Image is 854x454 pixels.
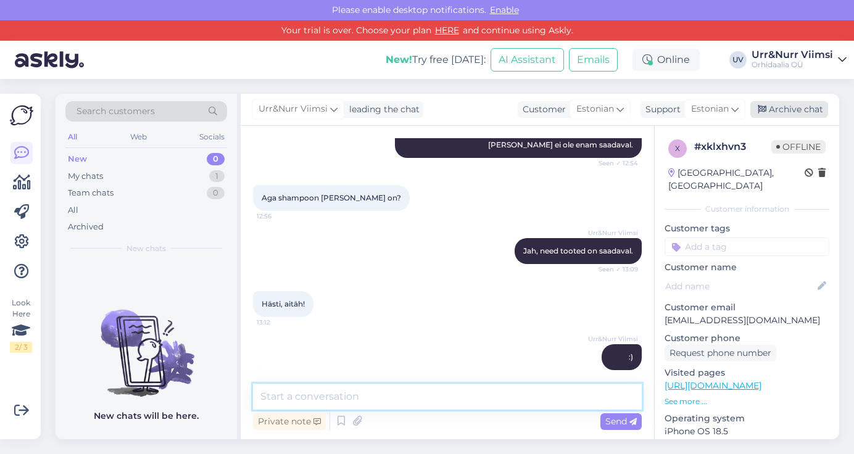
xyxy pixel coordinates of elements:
[262,193,401,202] span: Aga shampoon [PERSON_NAME] on?
[665,204,829,215] div: Customer information
[10,297,32,353] div: Look Here
[68,187,114,199] div: Team chats
[10,104,33,127] img: Askly Logo
[665,396,829,407] p: See more ...
[65,129,80,145] div: All
[691,102,729,116] span: Estonian
[675,144,680,153] span: x
[592,371,638,380] span: 13:13
[665,380,761,391] a: [URL][DOMAIN_NAME]
[665,222,829,235] p: Customer tags
[253,413,326,430] div: Private note
[752,50,847,70] a: Urr&Nurr ViimsiOrhidaalia OÜ
[592,265,638,274] span: Seen ✓ 13:09
[576,102,614,116] span: Estonian
[668,167,805,192] div: [GEOGRAPHIC_DATA], [GEOGRAPHIC_DATA]
[207,153,225,165] div: 0
[207,187,225,199] div: 0
[752,50,833,60] div: Urr&Nurr Viimsi
[665,237,829,256] input: Add a tag
[665,366,829,379] p: Visited pages
[10,342,32,353] div: 2 / 3
[569,48,618,72] button: Emails
[771,140,826,154] span: Offline
[588,228,638,237] span: Urr&Nurr Viimsi
[640,103,681,116] div: Support
[694,139,771,154] div: # xklxhvn3
[257,212,303,221] span: 12:56
[592,159,638,168] span: Seen ✓ 12:54
[632,49,700,71] div: Online
[262,299,305,308] span: Hästi, aitäh!
[588,334,638,344] span: Urr&Nurr Viimsi
[750,101,828,118] div: Archive chat
[665,425,829,438] p: iPhone OS 18.5
[665,412,829,425] p: Operating system
[344,103,420,116] div: leading the chat
[257,318,303,327] span: 13:12
[665,332,829,345] p: Customer phone
[518,103,566,116] div: Customer
[386,52,486,67] div: Try free [DATE]:
[126,243,166,254] span: New chats
[665,279,815,293] input: Add name
[68,221,104,233] div: Archived
[665,301,829,314] p: Customer email
[68,170,103,183] div: My chats
[486,4,523,15] span: Enable
[259,102,328,116] span: Urr&Nurr Viimsi
[665,345,776,361] div: Request phone number
[197,129,227,145] div: Socials
[665,314,829,327] p: [EMAIL_ADDRESS][DOMAIN_NAME]
[729,51,747,68] div: UV
[629,352,633,361] span: :)
[68,204,78,217] div: All
[77,105,155,118] span: Search customers
[665,261,829,274] p: Customer name
[386,54,412,65] b: New!
[209,170,225,183] div: 1
[605,416,637,427] span: Send
[752,60,833,70] div: Orhidaalia OÜ
[128,129,149,145] div: Web
[94,410,199,423] p: New chats will be here.
[68,153,87,165] div: New
[431,25,463,36] a: HERE
[523,246,633,255] span: Jah, need tooted on saadaval.
[491,48,564,72] button: AI Assistant
[56,287,237,398] img: No chats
